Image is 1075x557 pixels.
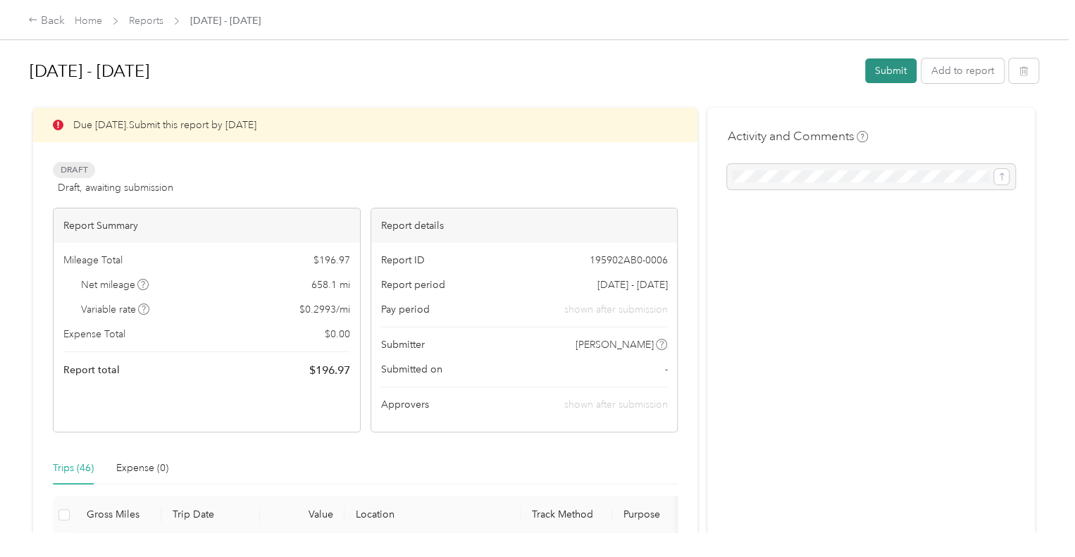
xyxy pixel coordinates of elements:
[521,496,612,534] th: Track Method
[28,13,65,30] div: Back
[381,253,425,268] span: Report ID
[63,363,120,377] span: Report total
[325,327,350,342] span: $ 0.00
[299,302,350,317] span: $ 0.2993 / mi
[161,496,260,534] th: Trip Date
[81,302,150,317] span: Variable rate
[309,362,350,379] span: $ 196.97
[371,208,678,243] div: Report details
[664,362,667,377] span: -
[33,108,697,142] div: Due [DATE]. Submit this report by [DATE]
[612,496,718,534] th: Purpose
[30,54,855,88] h1: Sep 1 - 30, 2025
[63,253,123,268] span: Mileage Total
[381,397,429,412] span: Approvers
[921,58,1004,83] button: Add to report
[81,277,149,292] span: Net mileage
[313,253,350,268] span: $ 196.97
[53,162,95,178] span: Draft
[311,277,350,292] span: 658.1 mi
[344,496,521,534] th: Location
[381,362,442,377] span: Submitted on
[576,337,654,352] span: [PERSON_NAME]
[865,58,916,83] button: Submit
[58,180,173,195] span: Draft, awaiting submission
[116,461,168,476] div: Expense (0)
[260,496,344,534] th: Value
[54,208,360,243] div: Report Summary
[727,127,868,145] h4: Activity and Comments
[129,15,163,27] a: Reports
[63,327,125,342] span: Expense Total
[589,253,667,268] span: 195902AB0-0006
[597,277,667,292] span: [DATE] - [DATE]
[564,302,667,317] span: shown after submission
[564,399,667,411] span: shown after submission
[190,13,261,28] span: [DATE] - [DATE]
[75,496,161,534] th: Gross Miles
[381,337,425,352] span: Submitter
[381,277,445,292] span: Report period
[996,478,1075,557] iframe: Everlance-gr Chat Button Frame
[53,461,94,476] div: Trips (46)
[381,302,430,317] span: Pay period
[75,15,102,27] a: Home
